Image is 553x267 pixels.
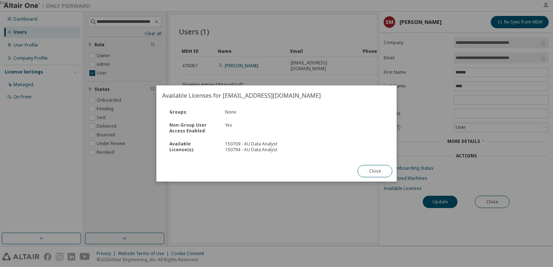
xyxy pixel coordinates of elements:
[221,109,304,115] div: None
[156,85,397,106] h2: Available Licenses for [EMAIL_ADDRESS][DOMAIN_NAME]
[225,147,300,153] div: 150794 - AU Data Analyst
[225,141,300,147] div: 150709 - AU Data Analyst
[165,141,221,153] div: Available License(s) :
[165,122,221,134] div: Non-Group User Access Enabled :
[221,122,304,134] div: Yes
[358,165,392,177] button: Close
[165,109,221,115] div: Groups :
